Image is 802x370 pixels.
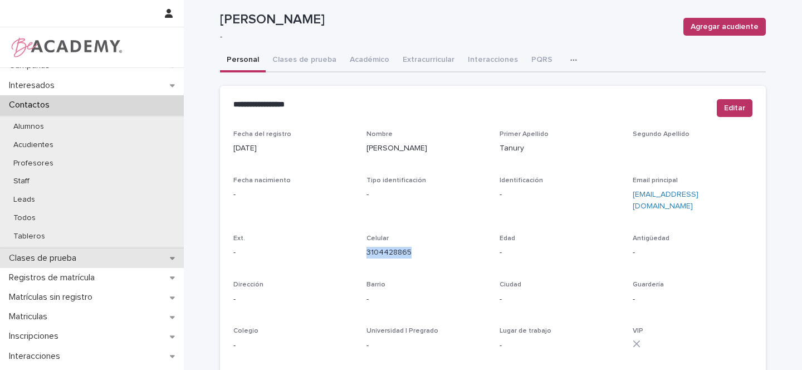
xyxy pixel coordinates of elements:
span: Ext. [233,235,245,242]
p: - [500,294,619,305]
span: VIP [633,328,643,334]
p: [DATE] [233,143,353,154]
p: Profesores [4,159,62,168]
p: Inscripciones [4,331,67,342]
span: Fecha del registro [233,131,291,138]
p: Todos [4,213,45,223]
p: [PERSON_NAME] [366,143,486,154]
span: Ciudad [500,281,521,288]
p: Matriculas [4,311,56,322]
p: Interesados [4,80,63,91]
p: Clases de prueba [4,253,85,264]
span: Identificación [500,177,543,184]
p: Tableros [4,232,54,241]
p: Contactos [4,100,58,110]
p: - [366,340,486,352]
span: Primer Apellido [500,131,549,138]
button: Interacciones [461,49,525,72]
img: WPrjXfSUmiLcdUfaYY4Q [9,36,123,59]
p: Interacciones [4,351,69,362]
p: - [500,247,619,259]
span: Universidad | Pregrado [366,328,438,334]
span: Colegio [233,328,258,334]
button: Personal [220,49,266,72]
p: [PERSON_NAME] [220,12,674,28]
span: Dirección [233,281,263,288]
span: Agregar acudiente [691,21,759,32]
p: Tanury [500,143,619,154]
p: - [500,340,619,352]
span: Edad [500,235,515,242]
p: - [500,189,619,201]
p: Leads [4,195,44,205]
p: - [633,247,752,259]
span: Fecha nacimiento [233,177,291,184]
p: Acudientes [4,140,62,150]
span: Segundo Apellido [633,131,689,138]
button: Agregar acudiente [683,18,766,36]
p: Matrículas sin registro [4,292,101,303]
button: PQRS [525,49,559,72]
p: - [220,32,670,42]
span: Email principal [633,177,678,184]
p: - [233,340,353,352]
p: - [366,294,486,305]
span: Lugar de trabajo [500,328,551,334]
p: Alumnos [4,122,53,132]
p: Registros de matrícula [4,272,104,283]
p: - [233,189,353,201]
span: Barrio [366,281,385,288]
p: - [633,294,752,305]
a: [EMAIL_ADDRESS][DOMAIN_NAME] [633,191,698,210]
button: Extracurricular [396,49,461,72]
button: Editar [717,99,752,117]
button: Académico [343,49,396,72]
p: - [233,294,353,305]
button: Clases de prueba [266,49,343,72]
p: Staff [4,177,38,186]
p: - [233,247,353,259]
span: Guardería [633,281,664,288]
span: Antigüedad [633,235,669,242]
p: - [366,189,486,201]
span: Editar [724,103,745,114]
span: Nombre [366,131,393,138]
span: Celular [366,235,389,242]
span: Tipo identificación [366,177,426,184]
a: 3104428865 [366,249,412,256]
